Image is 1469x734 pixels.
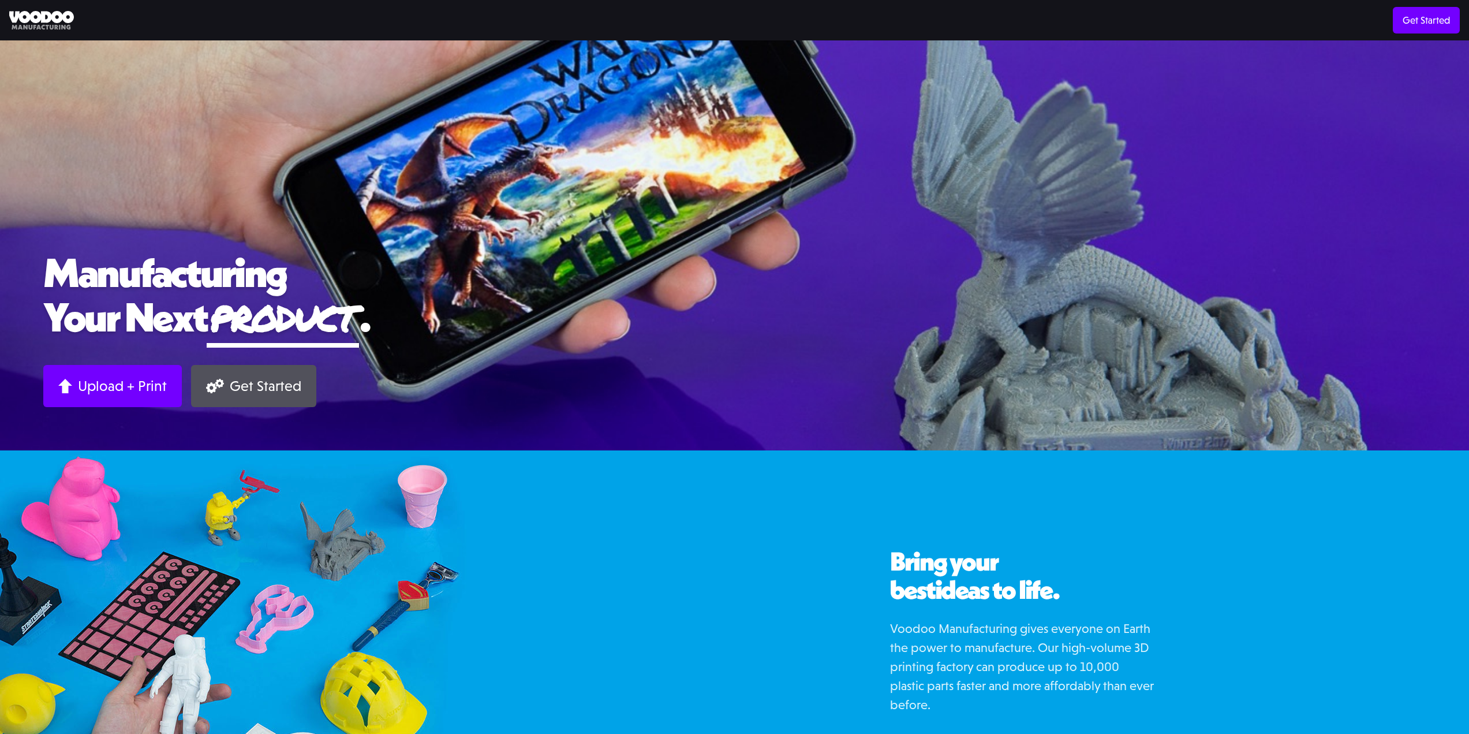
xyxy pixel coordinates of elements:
[230,377,301,395] div: Get Started
[206,379,224,393] img: Gears
[43,365,182,407] a: Upload + Print
[207,292,359,342] span: product
[58,379,72,393] img: Arrow up
[890,547,1156,605] h2: Bring your best
[9,11,74,30] img: Voodoo Manufacturing logo
[935,573,1060,606] span: ideas to life.
[1393,7,1460,33] a: Get Started
[43,250,1426,348] h1: Manufacturing Your Next .
[78,377,167,395] div: Upload + Print
[890,619,1156,714] p: Voodoo Manufacturing gives everyone on Earth the power to manufacture. Our high-volume 3D printin...
[191,365,316,407] a: Get Started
